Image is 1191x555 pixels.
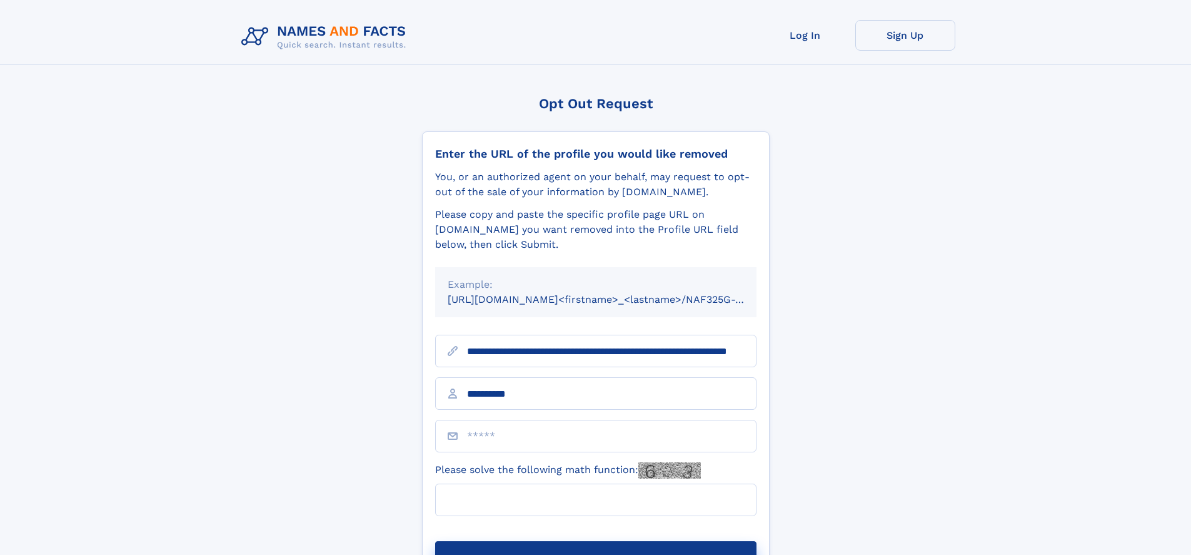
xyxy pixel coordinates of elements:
[435,462,701,479] label: Please solve the following math function:
[448,293,780,305] small: [URL][DOMAIN_NAME]<firstname>_<lastname>/NAF325G-xxxxxxxx
[422,96,770,111] div: Opt Out Request
[855,20,955,51] a: Sign Up
[448,277,744,292] div: Example:
[755,20,855,51] a: Log In
[435,170,756,200] div: You, or an authorized agent on your behalf, may request to opt-out of the sale of your informatio...
[435,147,756,161] div: Enter the URL of the profile you would like removed
[236,20,416,54] img: Logo Names and Facts
[435,207,756,252] div: Please copy and paste the specific profile page URL on [DOMAIN_NAME] you want removed into the Pr...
